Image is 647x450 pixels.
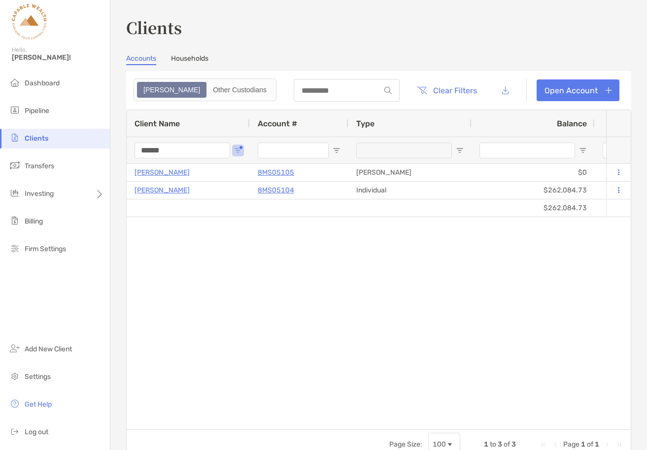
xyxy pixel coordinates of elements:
[138,83,205,97] div: Zoe
[9,132,21,144] img: clients icon
[9,425,21,437] img: logout icon
[409,79,484,101] button: Clear Filters
[384,87,392,94] img: input icon
[479,143,575,158] input: Balance Filter Input
[9,104,21,116] img: pipeline icon
[472,199,595,217] div: $262,084.73
[25,217,43,225] span: Billing
[234,147,242,154] button: Open Filter Menu
[472,164,595,181] div: $0
[9,215,21,226] img: billing icon
[25,189,54,198] span: Investing
[389,440,422,449] div: Page Size:
[615,441,623,449] div: Last Page
[551,441,559,449] div: Previous Page
[25,428,48,436] span: Log out
[498,440,502,449] span: 3
[579,147,587,154] button: Open Filter Menu
[9,370,21,382] img: settings icon
[25,245,66,253] span: Firm Settings
[12,4,47,39] img: Zoe Logo
[490,440,496,449] span: to
[126,54,156,65] a: Accounts
[207,83,272,97] div: Other Custodians
[9,159,21,171] img: transfers icon
[557,119,587,128] span: Balance
[540,441,547,449] div: First Page
[258,119,297,128] span: Account #
[9,242,21,254] img: firm-settings icon
[433,440,446,449] div: 100
[25,107,49,115] span: Pipeline
[126,16,631,38] h3: Clients
[511,440,516,449] span: 3
[581,440,585,449] span: 1
[603,441,611,449] div: Next Page
[595,440,599,449] span: 1
[171,54,208,65] a: Households
[348,182,472,199] div: Individual
[9,187,21,199] img: investing icon
[356,119,375,128] span: Type
[9,76,21,88] img: dashboard icon
[9,398,21,410] img: get-help icon
[333,147,341,154] button: Open Filter Menu
[258,184,294,196] a: 8MS05104
[135,143,230,158] input: Client Name Filter Input
[258,166,294,179] a: 8MS05105
[25,373,51,381] span: Settings
[25,345,72,353] span: Add New Client
[135,166,190,179] a: [PERSON_NAME]
[348,164,472,181] div: [PERSON_NAME]
[12,53,104,62] span: [PERSON_NAME]!
[504,440,510,449] span: of
[25,79,60,87] span: Dashboard
[472,182,595,199] div: $262,084.73
[563,440,579,449] span: Page
[456,147,464,154] button: Open Filter Menu
[587,440,593,449] span: of
[484,440,488,449] span: 1
[135,184,190,196] a: [PERSON_NAME]
[135,119,180,128] span: Client Name
[25,400,52,409] span: Get Help
[25,162,54,170] span: Transfers
[9,342,21,354] img: add_new_client icon
[134,78,276,101] div: segmented control
[258,143,329,158] input: Account # Filter Input
[25,134,48,143] span: Clients
[537,79,619,101] a: Open Account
